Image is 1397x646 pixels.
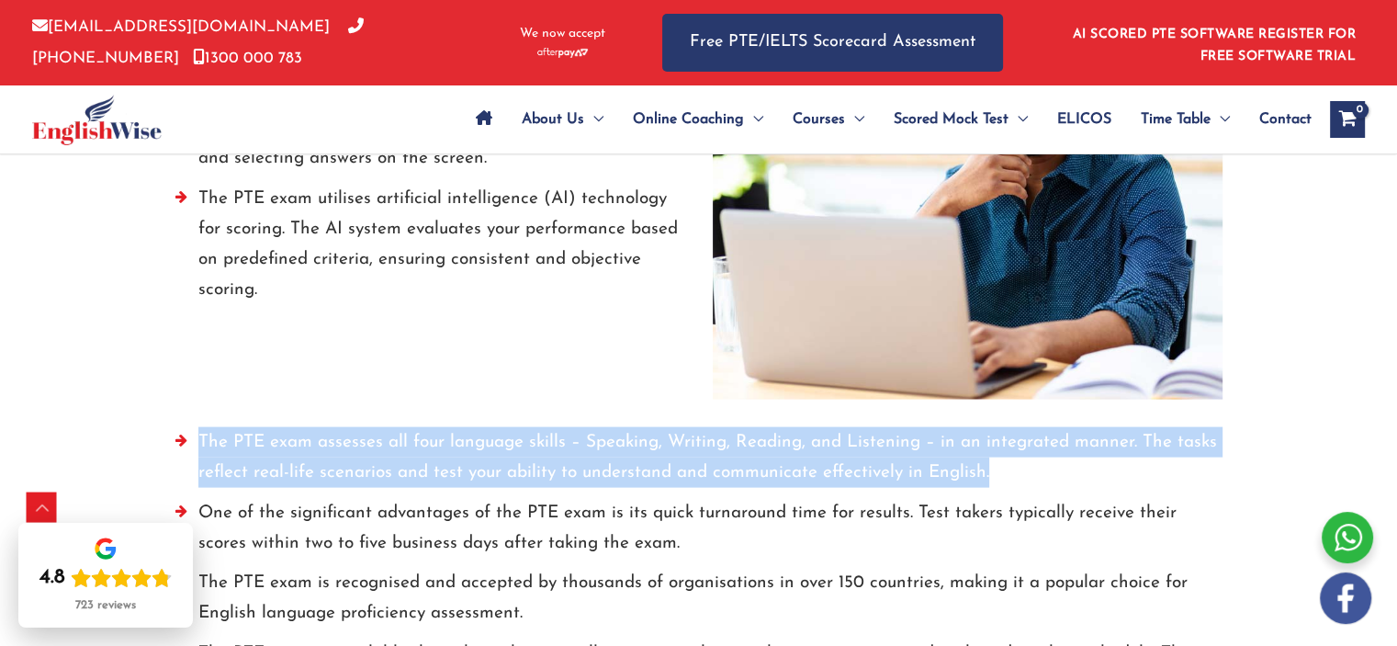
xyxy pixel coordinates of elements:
div: 723 reviews [75,598,136,613]
aside: Header Widget 1 [1062,13,1365,73]
a: Time TableMenu Toggle [1126,87,1245,152]
a: Online CoachingMenu Toggle [618,87,778,152]
a: Free PTE/IELTS Scorecard Assessment [662,14,1003,72]
div: 4.8 [39,565,65,591]
a: AI SCORED PTE SOFTWARE REGISTER FOR FREE SOFTWARE TRIAL [1073,28,1357,63]
li: The PTE exam utilises artificial intelligence (AI) technology for scoring. The AI system evaluate... [175,184,685,315]
span: Menu Toggle [1211,87,1230,152]
span: Online Coaching [633,87,744,152]
span: Menu Toggle [1008,87,1028,152]
a: Scored Mock TestMenu Toggle [879,87,1042,152]
a: Contact [1245,87,1312,152]
span: Menu Toggle [744,87,763,152]
span: Scored Mock Test [894,87,1008,152]
span: Courses [793,87,845,152]
a: 1300 000 783 [193,51,302,66]
span: Contact [1259,87,1312,152]
div: Rating: 4.8 out of 5 [39,565,172,591]
img: white-facebook.png [1320,572,1371,624]
li: One of the significant advantages of the PTE exam is its quick turnaround time for results. Test ... [175,498,1222,569]
a: About UsMenu Toggle [507,87,618,152]
img: Afterpay-Logo [537,48,588,58]
span: Time Table [1141,87,1211,152]
span: We now accept [520,25,605,43]
a: [EMAIL_ADDRESS][DOMAIN_NAME] [32,19,330,35]
span: About Us [522,87,584,152]
span: Menu Toggle [584,87,603,152]
a: [PHONE_NUMBER] [32,19,364,65]
span: Menu Toggle [845,87,864,152]
span: ELICOS [1057,87,1111,152]
a: CoursesMenu Toggle [778,87,879,152]
li: The PTE exam is recognised and accepted by thousands of organisations in over 150 countries, maki... [175,568,1222,639]
a: ELICOS [1042,87,1126,152]
img: cropped-ew-logo [32,95,162,145]
li: The PTE exam assesses all four language skills – Speaking, Writing, Reading, and Listening – in a... [175,427,1222,498]
a: View Shopping Cart, empty [1330,101,1365,138]
nav: Site Navigation: Main Menu [461,87,1312,152]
